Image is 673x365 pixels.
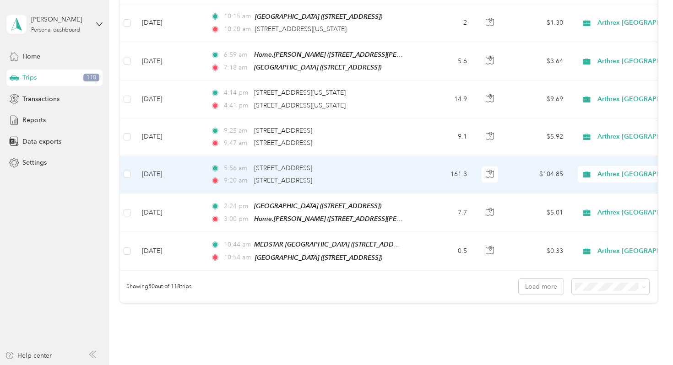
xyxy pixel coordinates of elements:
[224,11,251,21] span: 10:15 am
[22,52,40,61] span: Home
[414,81,474,118] td: 14.9
[135,118,203,156] td: [DATE]
[135,4,203,42] td: [DATE]
[254,241,412,248] span: MEDSTAR [GEOGRAPHIC_DATA] ([STREET_ADDRESS])
[224,240,250,250] span: 10:44 am
[5,351,52,360] button: Help center
[254,127,312,134] span: [STREET_ADDRESS]
[224,101,250,111] span: 4:41 pm
[224,63,250,73] span: 7:18 am
[224,88,250,98] span: 4:14 pm
[135,42,203,81] td: [DATE]
[254,164,312,172] span: [STREET_ADDRESS]
[255,13,382,20] span: [GEOGRAPHIC_DATA] ([STREET_ADDRESS])
[506,118,570,156] td: $5.92
[224,138,250,148] span: 9:47 am
[255,254,382,261] span: [GEOGRAPHIC_DATA] ([STREET_ADDRESS])
[414,193,474,232] td: 7.7
[224,24,251,34] span: 10:20 am
[224,163,250,173] span: 5:56 am
[506,81,570,118] td: $9.69
[506,193,570,232] td: $5.01
[254,177,312,184] span: [STREET_ADDRESS]
[414,118,474,156] td: 9.1
[135,156,203,193] td: [DATE]
[254,102,346,109] span: [STREET_ADDRESS][US_STATE]
[224,252,251,263] span: 10:54 am
[414,156,474,193] td: 161.3
[506,156,570,193] td: $104.85
[135,232,203,270] td: [DATE]
[414,4,474,42] td: 2
[254,51,440,59] span: Home.[PERSON_NAME] ([STREET_ADDRESS][PERSON_NAME])
[254,215,440,223] span: Home.[PERSON_NAME] ([STREET_ADDRESS][PERSON_NAME])
[22,158,47,167] span: Settings
[135,193,203,232] td: [DATE]
[31,15,88,24] div: [PERSON_NAME]
[622,314,673,365] iframe: Everlance-gr Chat Button Frame
[83,74,99,82] span: 118
[224,126,250,136] span: 9:25 am
[224,201,250,211] span: 2:24 pm
[135,81,203,118] td: [DATE]
[120,283,191,291] span: Showing 50 out of 118 trips
[414,232,474,270] td: 0.5
[31,27,80,33] div: Personal dashboard
[255,25,347,33] span: [STREET_ADDRESS][US_STATE]
[224,176,250,186] span: 9:20 am
[254,202,381,209] span: [GEOGRAPHIC_DATA] ([STREET_ADDRESS])
[22,137,61,146] span: Data exports
[22,115,46,125] span: Reports
[224,214,250,224] span: 3:00 pm
[224,50,250,60] span: 6:59 am
[414,42,474,81] td: 5.6
[22,73,37,82] span: Trips
[22,94,60,104] span: Transactions
[519,279,564,295] button: Load more
[506,232,570,270] td: $0.33
[254,89,346,97] span: [STREET_ADDRESS][US_STATE]
[254,64,381,71] span: [GEOGRAPHIC_DATA] ([STREET_ADDRESS])
[506,42,570,81] td: $3.64
[506,4,570,42] td: $1.30
[254,139,312,147] span: [STREET_ADDRESS]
